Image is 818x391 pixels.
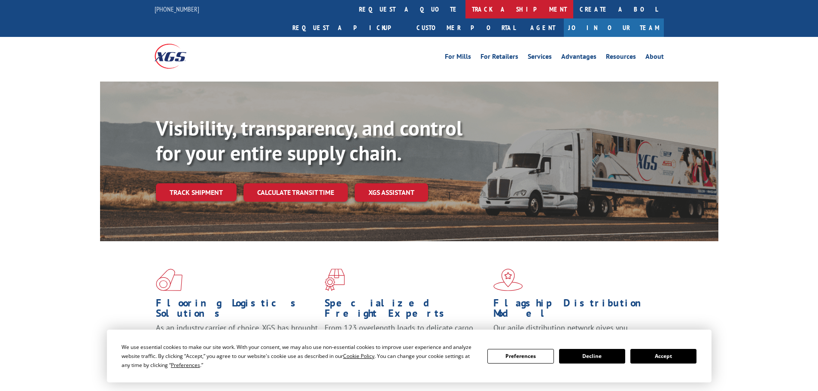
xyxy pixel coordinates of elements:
h1: Specialized Freight Experts [325,298,487,323]
a: For Retailers [480,53,518,63]
a: For Mills [445,53,471,63]
a: Customer Portal [410,18,522,37]
button: Decline [559,349,625,364]
a: XGS ASSISTANT [355,183,428,202]
a: Advantages [561,53,596,63]
a: [PHONE_NUMBER] [155,5,199,13]
span: Cookie Policy [343,352,374,360]
h1: Flooring Logistics Solutions [156,298,318,323]
b: Visibility, transparency, and control for your entire supply chain. [156,115,462,166]
button: Preferences [487,349,553,364]
div: Cookie Consent Prompt [107,330,712,382]
a: About [645,53,664,63]
img: xgs-icon-focused-on-flooring-red [325,269,345,291]
a: Join Our Team [564,18,664,37]
p: From 123 overlength loads to delicate cargo, our experienced staff knows the best way to move you... [325,323,487,361]
a: Agent [522,18,564,37]
h1: Flagship Distribution Model [493,298,656,323]
button: Accept [630,349,696,364]
span: Preferences [171,361,200,369]
span: As an industry carrier of choice, XGS has brought innovation and dedication to flooring logistics... [156,323,318,353]
a: Request a pickup [286,18,410,37]
a: Calculate transit time [243,183,348,202]
img: xgs-icon-flagship-distribution-model-red [493,269,523,291]
span: Our agile distribution network gives you nationwide inventory management on demand. [493,323,651,343]
a: Services [528,53,552,63]
div: We use essential cookies to make our site work. With your consent, we may also use non-essential ... [122,343,477,370]
a: Resources [606,53,636,63]
a: Track shipment [156,183,237,201]
img: xgs-icon-total-supply-chain-intelligence-red [156,269,182,291]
